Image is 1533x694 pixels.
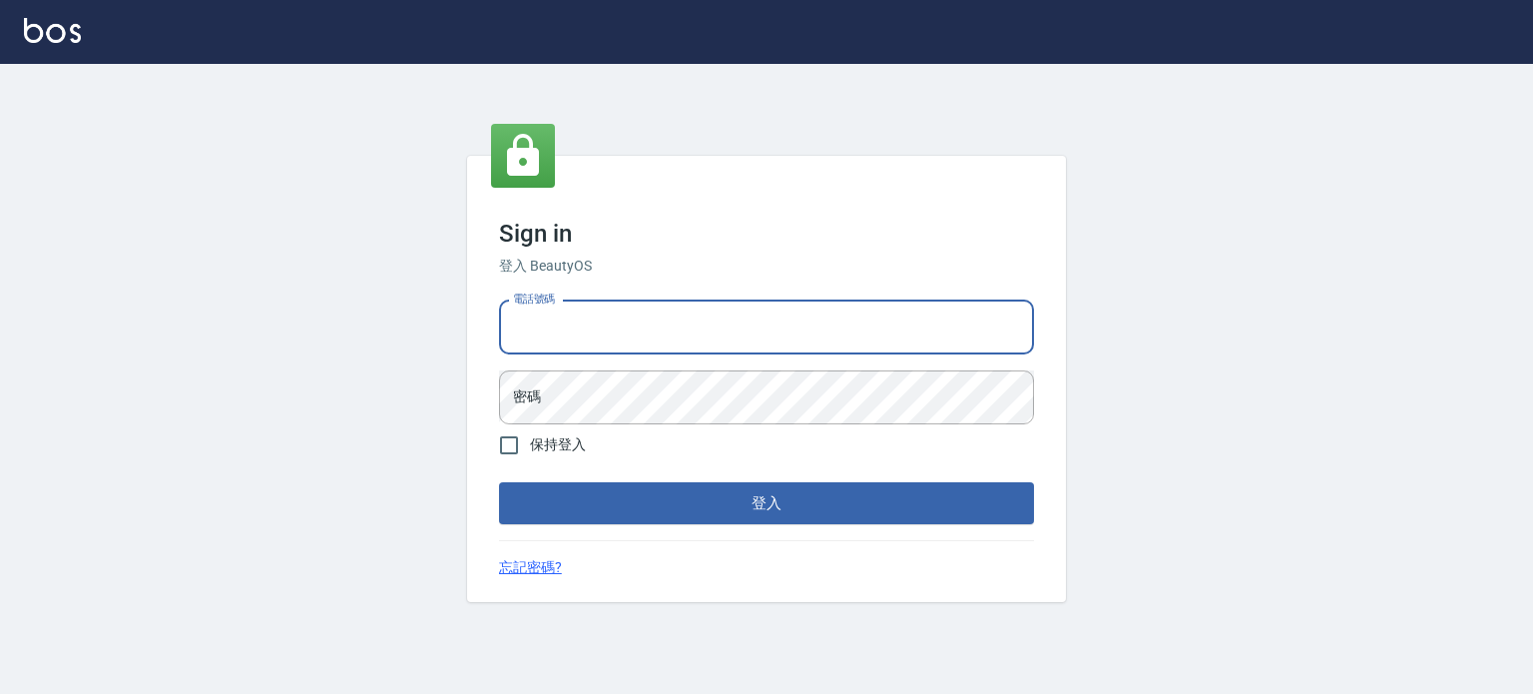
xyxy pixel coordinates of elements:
h3: Sign in [499,220,1034,248]
h6: 登入 BeautyOS [499,256,1034,277]
label: 電話號碼 [513,292,555,307]
a: 忘記密碼? [499,557,562,578]
span: 保持登入 [530,434,586,455]
button: 登入 [499,482,1034,524]
img: Logo [24,18,81,43]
